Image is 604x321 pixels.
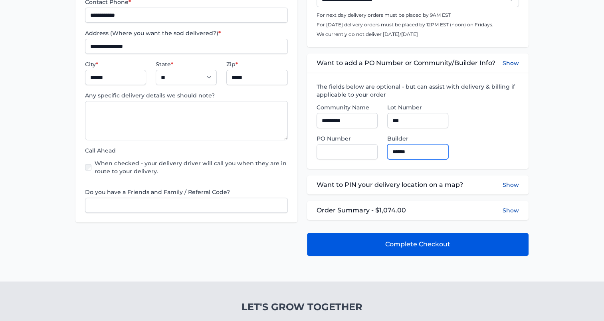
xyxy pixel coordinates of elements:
label: Community Name [317,103,378,111]
p: For next day delivery orders must be placed by 9AM EST [317,12,519,18]
span: Want to add a PO Number or Community/Builder Info? [317,58,495,68]
label: City [85,60,146,68]
label: PO Number [317,135,378,143]
span: Order Summary - $1,074.00 [317,206,406,215]
label: Address (Where you want the sod delivered?) [85,29,287,37]
label: Zip [226,60,287,68]
label: When checked - your delivery driver will call you when they are in route to your delivery. [95,159,287,175]
label: The fields below are optional - but can assist with delivery & billing if applicable to your order [317,83,519,99]
button: Show [503,58,519,68]
label: Do you have a Friends and Family / Referral Code? [85,188,287,196]
button: Complete Checkout [307,233,529,256]
span: Want to PIN your delivery location on a map? [317,180,463,190]
button: Show [503,206,519,214]
label: Lot Number [387,103,448,111]
label: State [156,60,217,68]
label: Call Ahead [85,147,287,155]
button: Show [503,180,519,190]
label: Builder [387,135,448,143]
p: For [DATE] delivery orders must be placed by 12PM EST (noon) on Fridays. [317,22,519,28]
span: Complete Checkout [385,240,450,249]
label: Any specific delivery details we should note? [85,91,287,99]
p: We currently do not deliver [DATE]/[DATE] [317,31,519,38]
h4: Let's Grow Together [199,301,405,313]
